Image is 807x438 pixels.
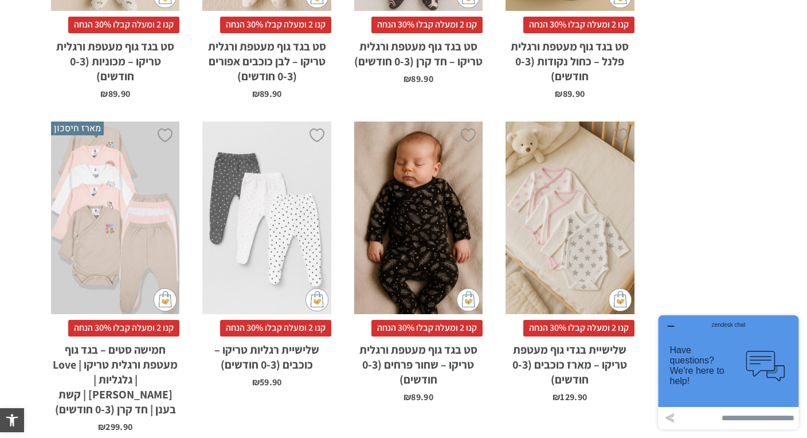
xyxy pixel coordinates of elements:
span: קנו 2 ומעלה קבלו 30% הנחה [371,320,483,336]
h2: סט בגד גוף מעטפת ורגלית טריקו – שחור פרחים (0-3 חודשים) [354,337,483,387]
bdi: 299.90 [98,421,132,433]
span: קנו 2 ומעלה קבלו 30% הנחה [68,17,179,33]
a: סט בגד גוף מעטפת ורגלית טריקו - שחור פרחים (0-3 חודשים) קנו 2 ומעלה קבלו 30% הנחהסט בגד גוף מעטפת... [354,122,483,402]
img: cat-mini-atc.png [457,288,480,311]
span: קנו 2 ומעלה קבלו 30% הנחה [220,320,331,336]
h2: שלישיית בגדי גוף מעטפת טריקו – מארז כוכבים (0-3 חודשים) [506,337,634,387]
span: מארז חיסכון [51,122,104,135]
h2: סט בגד גוף מעטפת ורגלית פלנל – כחול נקודות (0-3 חודשים) [506,33,634,84]
bdi: 89.90 [252,88,282,100]
a: מארז חיסכון חמישה סטים - בגד גוף מעטפת ורגלית טריקו | Love | גלגליות | פרח | קשת בענן | חד קרן (0... [51,122,179,432]
img: cat-mini-atc.png [154,288,177,311]
h2: שלישיית רגליות טריקו – כוכבים (0-3 חודשים) [202,337,331,372]
bdi: 59.90 [252,376,282,388]
iframe: פותח יישומון שאפשר לשוחח בו בצ'אט עם אחד הנציגים שלנו [654,311,803,434]
h2: סט בגד גוף מעטפת ורגלית טריקו – חד קרן (0-3 חודשים) [354,33,483,69]
span: ₪ [553,391,560,403]
h2: סט בגד גוף מעטפת ורגלית טריקו – לבן כוכבים אפורים (0-3 חודשים) [202,33,331,84]
span: קנו 2 ומעלה קבלו 30% הנחה [523,17,634,33]
span: ₪ [403,73,411,85]
span: קנו 2 ומעלה קבלו 30% הנחה [220,17,331,33]
bdi: 129.90 [553,391,587,403]
bdi: 89.90 [403,73,433,85]
span: ₪ [98,421,105,433]
h2: חמישה סטים – בגד גוף מעטפת ורגלית טריקו | Love | גלגליות | [PERSON_NAME] | קשת בענן | חד קרן (0-3... [51,337,179,417]
img: cat-mini-atc.png [609,288,632,311]
span: ₪ [252,88,260,100]
span: ₪ [252,376,260,388]
span: קנו 2 ומעלה קבלו 30% הנחה [68,320,179,336]
span: ₪ [100,88,108,100]
a: שלישיית רגליות טריקו - כוכבים (0-3 חודשים) קנו 2 ומעלה קבלו 30% הנחהשלישיית רגליות טריקו – כוכבים... [202,122,331,387]
a: שלישיית בגדי גוף מעטפת טריקו - מארז כוכבים (0-3 חודשים) קנו 2 ומעלה קבלו 30% הנחהשלישיית בגדי גוף... [506,122,634,402]
span: קנו 2 ומעלה קבלו 30% הנחה [371,17,483,33]
img: cat-mini-atc.png [305,288,328,311]
span: ₪ [403,391,411,403]
span: ₪ [555,88,562,100]
bdi: 89.90 [100,88,130,100]
bdi: 89.90 [555,88,585,100]
bdi: 89.90 [403,391,433,403]
h2: סט בגד גוף מעטפת ורגלית טריקו – מכוניות (0-3 חודשים) [51,33,179,84]
span: קנו 2 ומעלה קבלו 30% הנחה [523,320,634,336]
